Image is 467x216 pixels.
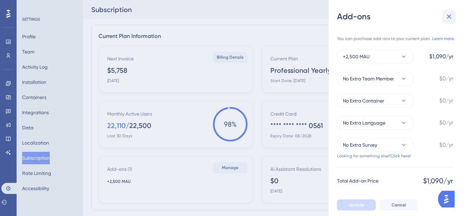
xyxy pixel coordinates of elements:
span: Total Add-on Price [337,177,379,185]
span: $0/yr [439,141,453,149]
span: You can purchase add-ons to your current plan. [337,36,431,41]
button: Update [337,199,376,210]
button: No Extra Survey [337,138,413,152]
span: No Extra Language [343,119,385,127]
span: No Extra Survey [343,141,377,149]
span: $0/yr [439,119,453,127]
button: No Extra Team Member [337,72,413,86]
span: No Extra Container [343,97,384,105]
button: +2,500 MAU [337,50,413,63]
span: $1,090/yr [423,176,453,186]
div: Add-ons [337,11,459,22]
button: Cancel [380,199,418,210]
a: Learn more. [432,36,455,41]
span: Cancel [392,202,406,208]
span: +2,500 MAU [343,52,370,61]
span: $1,090/yr [429,52,453,61]
button: No Extra Language [337,116,413,130]
iframe: UserGuiding AI Assistant Launcher [438,189,459,209]
span: $0/yr [439,75,453,83]
button: No Extra Container [337,94,413,108]
span: No Extra Team Member [343,75,394,83]
span: Update [349,202,364,208]
a: Click here! [390,153,411,159]
span: Looking for something else? [337,153,390,159]
span: $0/yr [439,97,453,105]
